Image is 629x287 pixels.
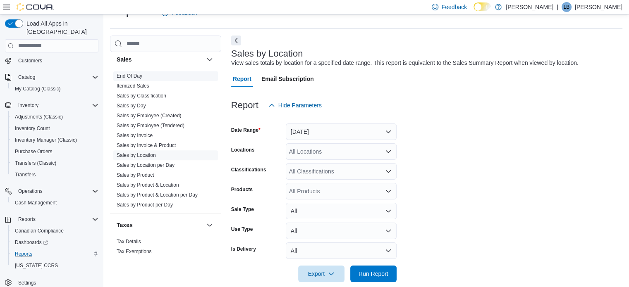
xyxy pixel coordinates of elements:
[2,213,102,225] button: Reports
[8,157,102,169] button: Transfers (Classic)
[15,137,77,143] span: Inventory Manager (Classic)
[117,83,149,89] span: Itemized Sales
[385,188,392,194] button: Open list of options
[117,55,132,64] h3: Sales
[231,246,256,252] label: Is Delivery
[231,166,266,173] label: Classifications
[8,237,102,248] a: Dashboards
[359,270,388,278] span: Run Report
[117,133,153,138] a: Sales by Invoice
[278,101,322,109] span: Hide Parameters
[117,162,175,168] span: Sales by Location per Day
[12,158,60,168] a: Transfers (Classic)
[12,198,60,208] a: Cash Management
[117,248,152,255] span: Tax Exemptions
[12,84,98,94] span: My Catalog (Classic)
[117,112,182,119] span: Sales by Employee (Created)
[12,261,61,270] a: [US_STATE] CCRS
[261,71,314,87] span: Email Subscription
[117,249,152,254] a: Tax Exemptions
[562,2,572,12] div: Laura Burns
[286,242,397,259] button: All
[231,49,303,59] h3: Sales by Location
[2,185,102,197] button: Operations
[23,19,98,36] span: Load All Apps in [GEOGRAPHIC_DATA]
[385,168,392,175] button: Open list of options
[15,100,98,110] span: Inventory
[15,199,57,206] span: Cash Management
[12,112,66,122] a: Adjustments (Classic)
[15,214,39,224] button: Reports
[265,97,325,114] button: Hide Parameters
[15,186,98,196] span: Operations
[350,266,397,282] button: Run Report
[117,221,203,229] button: Taxes
[8,225,102,237] button: Canadian Compliance
[15,239,48,246] span: Dashboards
[557,2,558,12] p: |
[15,228,64,234] span: Canadian Compliance
[231,100,258,110] h3: Report
[117,172,154,178] a: Sales by Product
[15,72,98,82] span: Catalog
[117,113,182,119] a: Sales by Employee (Created)
[2,71,102,83] button: Catalog
[110,71,221,213] div: Sales
[286,203,397,219] button: All
[12,170,98,180] span: Transfers
[8,260,102,271] button: [US_STATE] CCRS
[15,72,38,82] button: Catalog
[18,102,38,109] span: Inventory
[12,147,98,157] span: Purchase Orders
[205,55,215,64] button: Sales
[231,206,254,213] label: Sale Type
[12,135,98,145] span: Inventory Manager (Classic)
[12,84,64,94] a: My Catalog (Classic)
[15,56,45,66] a: Customers
[286,223,397,239] button: All
[15,85,61,92] span: My Catalog (Classic)
[117,239,141,244] a: Tax Details
[231,147,255,153] label: Locations
[474,11,474,12] span: Dark Mode
[117,102,146,109] span: Sales by Day
[233,71,251,87] span: Report
[15,262,58,269] span: [US_STATE] CCRS
[12,158,98,168] span: Transfers (Classic)
[117,93,166,99] a: Sales by Classification
[117,123,184,128] a: Sales by Employee (Tendered)
[117,122,184,129] span: Sales by Employee (Tendered)
[117,182,179,188] a: Sales by Product & Location
[564,2,570,12] span: LB
[12,226,98,236] span: Canadian Compliance
[8,111,102,123] button: Adjustments (Classic)
[15,148,53,155] span: Purchase Orders
[117,192,198,198] a: Sales by Product & Location per Day
[231,127,261,133] label: Date Range
[8,169,102,180] button: Transfers
[117,55,203,64] button: Sales
[15,251,32,257] span: Reports
[12,170,39,180] a: Transfers
[18,57,42,64] span: Customers
[117,132,153,139] span: Sales by Invoice
[12,261,98,270] span: Washington CCRS
[117,73,142,79] a: End Of Day
[18,74,35,81] span: Catalog
[298,266,344,282] button: Export
[15,171,36,178] span: Transfers
[117,142,176,149] span: Sales by Invoice & Product
[12,198,98,208] span: Cash Management
[15,125,50,132] span: Inventory Count
[8,146,102,157] button: Purchase Orders
[286,123,397,140] button: [DATE]
[8,83,102,95] button: My Catalog (Classic)
[18,216,36,223] span: Reports
[8,197,102,209] button: Cash Management
[117,172,154,178] span: Sales by Product
[2,100,102,111] button: Inventory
